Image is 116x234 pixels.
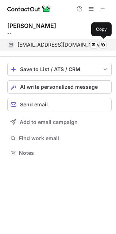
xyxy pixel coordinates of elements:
button: Add to email campaign [7,116,112,129]
div: Save to List / ATS / CRM [20,66,99,72]
span: [EMAIL_ADDRESS][DOMAIN_NAME] [18,41,105,48]
img: ContactOut v5.3.10 [7,4,51,13]
span: Add to email campaign [20,119,78,125]
div: [PERSON_NAME] [7,22,56,29]
span: Send email [20,102,48,107]
button: Find work email [7,133,112,143]
span: Find work email [19,135,109,142]
button: save-profile-one-click [7,63,112,76]
div: -- [7,30,112,37]
span: Notes [19,150,109,156]
span: AI write personalized message [20,84,98,90]
button: Notes [7,148,112,158]
button: Send email [7,98,112,111]
button: AI write personalized message [7,80,112,94]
